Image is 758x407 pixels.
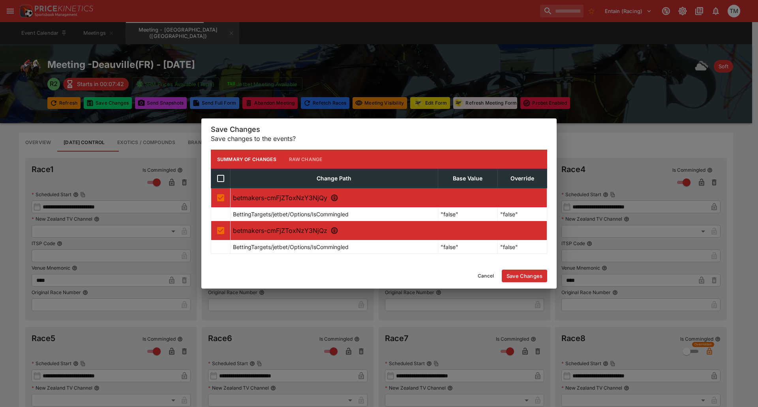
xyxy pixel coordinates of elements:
[233,243,349,251] p: BettingTargets/jetbet/Options/IsCommingled
[233,210,349,218] p: BettingTargets/jetbet/Options/IsCommingled
[473,270,499,282] button: Cancel
[211,150,283,169] button: Summary of Changes
[438,208,497,221] td: "false"
[283,150,329,169] button: Raw Change
[330,227,338,234] svg: R9 - Du Laizon Stakes
[438,240,497,254] td: "false"
[211,125,547,134] h5: Save Changes
[502,270,547,282] button: Save Changes
[438,169,497,188] th: Base Value
[233,226,544,235] p: betmakers-cmFjZToxNzY3NjQz
[231,169,438,188] th: Change Path
[497,240,547,254] td: "false"
[330,194,338,202] svg: R8 - Du Bourg Saint-Leonard Claiming Stakes
[233,193,544,203] p: betmakers-cmFjZToxNzY3NjQy
[497,208,547,221] td: "false"
[497,169,547,188] th: Override
[211,134,547,143] p: Save changes to the events?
